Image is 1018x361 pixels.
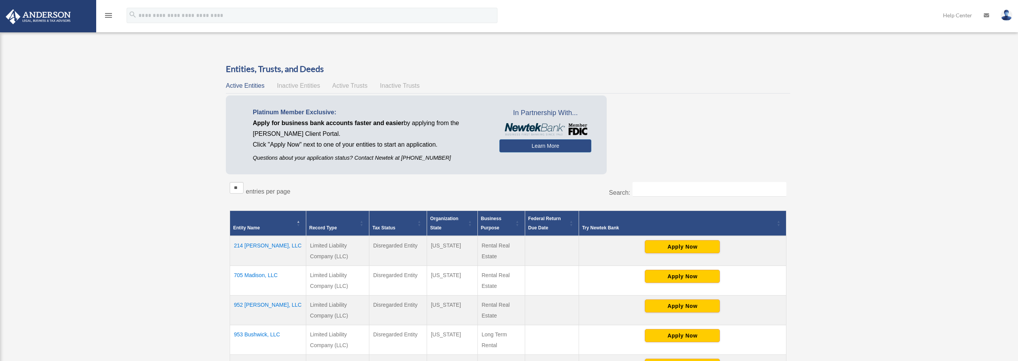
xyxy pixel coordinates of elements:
[369,211,427,236] th: Tax Status: Activate to sort
[226,63,790,75] h3: Entities, Trusts, and Deeds
[253,120,404,126] span: Apply for business bank accounts faster and easier
[309,225,337,231] span: Record Type
[306,211,369,236] th: Record Type: Activate to sort
[233,225,260,231] span: Entity Name
[246,188,290,195] label: entries per page
[230,325,306,354] td: 953 Bushwick, LLC
[369,236,427,266] td: Disregarded Entity
[230,266,306,295] td: 705 Madison, LLC
[253,107,488,118] p: Platinum Member Exclusive:
[129,10,137,19] i: search
[427,295,477,325] td: [US_STATE]
[226,82,264,89] span: Active Entities
[477,325,525,354] td: Long Term Rental
[3,9,73,24] img: Anderson Advisors Platinum Portal
[427,266,477,295] td: [US_STATE]
[499,139,591,152] a: Learn More
[645,240,720,253] button: Apply Now
[645,329,720,342] button: Apply Now
[430,216,458,231] span: Organization State
[499,107,591,119] span: In Partnership With...
[645,270,720,283] button: Apply Now
[369,295,427,325] td: Disregarded Entity
[369,325,427,354] td: Disregarded Entity
[427,236,477,266] td: [US_STATE]
[528,216,561,231] span: Federal Return Due Date
[477,266,525,295] td: Rental Real Estate
[104,11,113,20] i: menu
[477,211,525,236] th: Business Purpose: Activate to sort
[579,211,786,236] th: Try Newtek Bank : Activate to sort
[427,211,477,236] th: Organization State: Activate to sort
[503,123,587,135] img: NewtekBankLogoSM.png
[104,13,113,20] a: menu
[230,295,306,325] td: 952 [PERSON_NAME], LLC
[253,153,488,163] p: Questions about your application status? Contact Newtek at [PHONE_NUMBER]
[253,118,488,139] p: by applying from the [PERSON_NAME] Client Portal.
[525,211,579,236] th: Federal Return Due Date: Activate to sort
[230,236,306,266] td: 214 [PERSON_NAME], LLC
[427,325,477,354] td: [US_STATE]
[332,82,368,89] span: Active Trusts
[582,223,774,232] div: Try Newtek Bank
[609,189,630,196] label: Search:
[253,139,488,150] p: Click "Apply Now" next to one of your entities to start an application.
[306,295,369,325] td: Limited Liability Company (LLC)
[481,216,501,231] span: Business Purpose
[372,225,396,231] span: Tax Status
[306,236,369,266] td: Limited Liability Company (LLC)
[645,299,720,313] button: Apply Now
[477,295,525,325] td: Rental Real Estate
[306,266,369,295] td: Limited Liability Company (LLC)
[477,236,525,266] td: Rental Real Estate
[380,82,420,89] span: Inactive Trusts
[1001,10,1012,21] img: User Pic
[230,211,306,236] th: Entity Name: Activate to invert sorting
[277,82,320,89] span: Inactive Entities
[369,266,427,295] td: Disregarded Entity
[306,325,369,354] td: Limited Liability Company (LLC)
